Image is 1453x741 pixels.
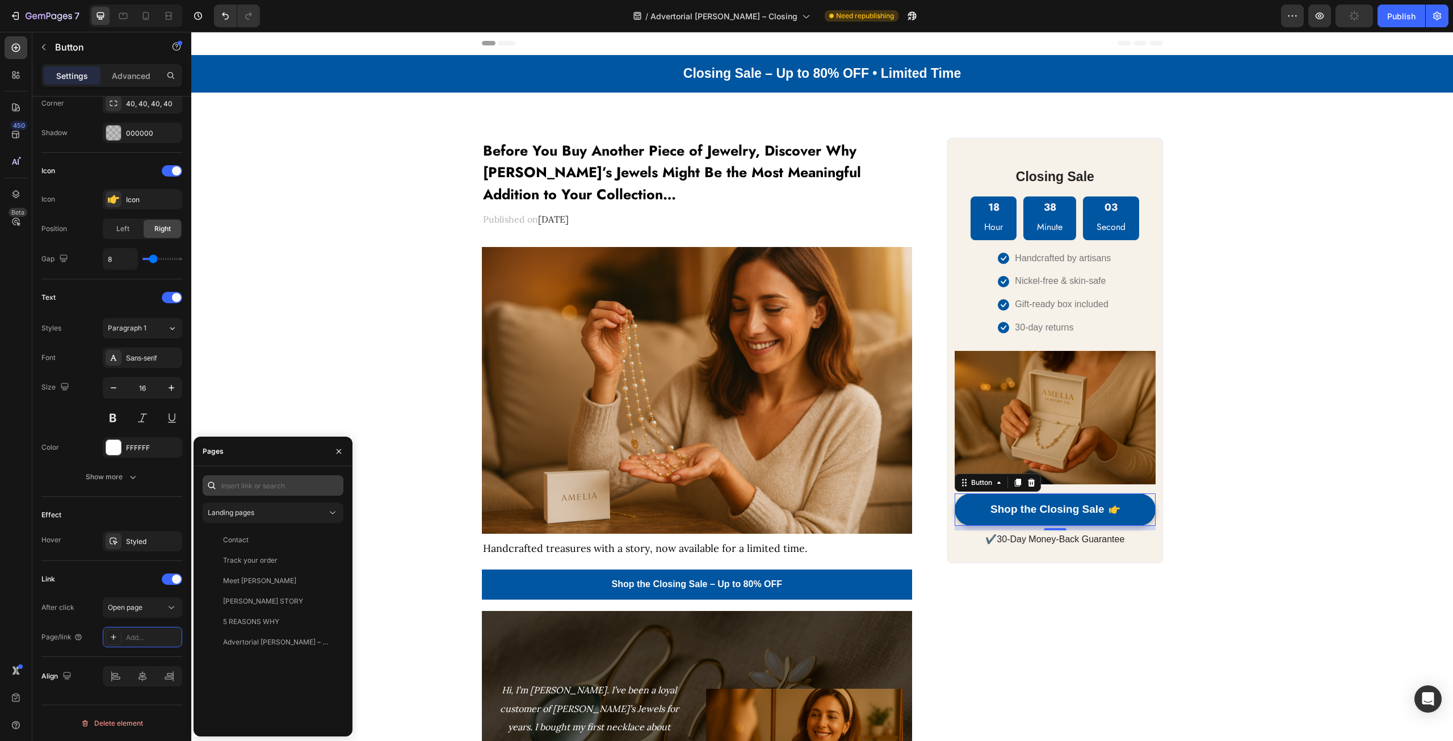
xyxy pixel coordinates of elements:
[41,252,70,267] div: Gap
[770,134,957,156] h2: Closing Sale
[794,503,805,512] span: ✔️
[347,182,377,193] span: [DATE]
[154,224,171,234] span: Right
[41,98,64,108] div: Corner
[824,219,919,235] p: Handcrafted by artisans
[292,107,720,173] p: ⁠⁠⁠⁠⁠⁠⁠
[41,194,55,204] div: Icon
[126,128,179,139] div: 000000
[103,597,182,618] button: Open page
[191,32,1453,741] iframe: Design area
[41,353,56,363] div: Font
[56,70,88,82] p: Settings
[645,10,648,22] span: /
[41,380,72,395] div: Size
[223,576,296,586] div: Meet [PERSON_NAME]
[126,99,179,109] div: 40, 40, 40, 40
[55,40,152,54] p: Button
[291,106,721,174] h2: Rich Text Editor. Editing area: main
[5,5,85,27] button: 7
[905,169,934,182] div: 03
[492,34,770,49] strong: Closing Sale – Up to 80% OFF • Limited Time
[1378,5,1425,27] button: Publish
[103,318,182,338] button: Paragraph 1
[763,462,964,494] button: <p><strong>Shop the Closing Sale</strong></p>
[208,508,254,517] span: Landing pages
[41,467,182,487] button: Show more
[126,443,179,453] div: FFFFFF
[41,714,182,732] button: Delete element
[836,11,894,21] span: Need republishing
[74,9,79,23] p: 7
[203,503,343,523] button: Landing pages
[81,717,143,730] div: Delete element
[116,224,129,234] span: Left
[765,500,963,516] p: 30-Day Money-Back Guarantee
[41,166,55,176] div: Icon
[799,471,913,483] strong: Shop the Closing Sale
[421,547,591,557] strong: Shop the Closing Sale – Up to 80% OFF
[214,5,260,27] div: Undo/Redo
[11,121,27,130] div: 450
[763,319,964,453] img: Alt Image
[108,603,142,612] span: Open page
[223,555,278,566] div: Track your order
[291,538,721,568] a: Shop the Closing Sale – Up to 80% OFF
[846,169,871,182] div: 38
[112,70,150,82] p: Advanced
[292,179,377,196] p: Published on
[41,535,61,545] div: Hover
[291,215,721,503] img: Alt Image
[223,535,249,545] div: Contact
[1387,10,1416,22] div: Publish
[41,510,61,520] div: Effect
[824,288,882,304] p: 30-day returns
[824,267,917,277] span: Gift-ready box included
[9,208,27,217] div: Beta
[41,632,83,642] div: Page/link
[793,169,812,182] div: 18
[41,128,68,138] div: Shadow
[203,446,224,457] div: Pages
[41,574,55,584] div: Link
[292,108,670,173] span: Before You Buy Another Piece of Jewelry, Discover Why [PERSON_NAME]’s Jewels Might Be the Most Me...
[41,442,59,453] div: Color
[126,195,179,205] div: Icon
[103,249,137,269] input: Auto
[41,669,74,684] div: Align
[1414,685,1442,713] div: Open Intercom Messenger
[41,292,56,303] div: Text
[41,224,67,234] div: Position
[108,323,146,333] span: Paragraph 1
[126,633,179,643] div: Add...
[223,617,279,627] div: 5 REASONS WHY
[905,187,934,204] p: Second
[793,187,812,204] p: Hour
[824,244,914,254] span: Nickel-free & skin-safe
[126,537,179,547] div: Styled
[41,602,74,613] div: After click
[778,446,803,456] div: Button
[650,10,797,22] span: Advertorial [PERSON_NAME] – Closing
[292,510,616,523] span: Handcrafted treasures with a story, now available for a limited time.
[126,353,179,363] div: Sans-serif
[41,323,61,333] div: Styles
[846,187,871,204] p: Minute
[223,596,303,606] div: [PERSON_NAME] STORY
[223,637,332,647] div: Advertorial [PERSON_NAME] – Closing
[86,471,138,483] div: Show more
[203,475,343,496] input: Insert link or search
